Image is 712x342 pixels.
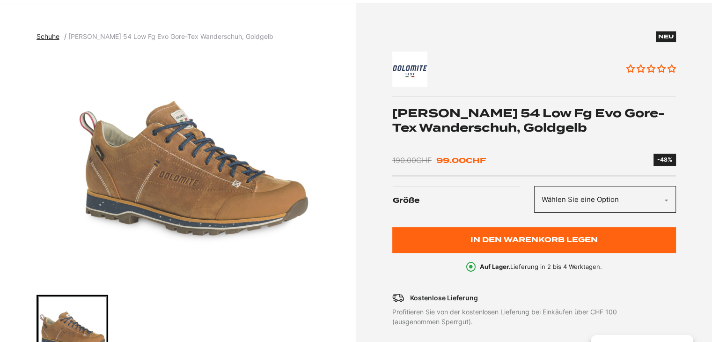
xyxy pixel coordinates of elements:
font: Größe [393,196,420,205]
font: Neu [658,33,674,40]
font: Schuhe [37,32,59,40]
font: 190.00 [392,156,416,165]
font: 99.00 [436,156,466,165]
nav: Paniermehl [37,31,274,42]
font: -48% [657,156,672,163]
button: In den Warenkorb legen [392,227,676,253]
font: [PERSON_NAME] 54 Low Fg Evo Gore-Tex Wanderschuh, Goldgelb [68,32,273,40]
font: Kostenlose Lieferung [410,294,478,302]
div: 1 von 1 [37,51,352,285]
font: Auf Lager. [480,263,510,270]
a: Schuhe [37,32,65,40]
font: CHF [466,156,486,165]
font: Lieferung in 2 bis 4 Werktagen. [510,263,602,270]
font: CHF [416,156,432,165]
font: [PERSON_NAME] 54 Low Fg Evo Gore-Tex Wanderschuh, Goldgelb [392,106,665,134]
font: Profitieren Sie von der kostenlosen Lieferung bei Einkäufen über CHF 100 (ausgenommen Sperrgut). [392,308,617,326]
font: In den Warenkorb legen [470,236,598,244]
